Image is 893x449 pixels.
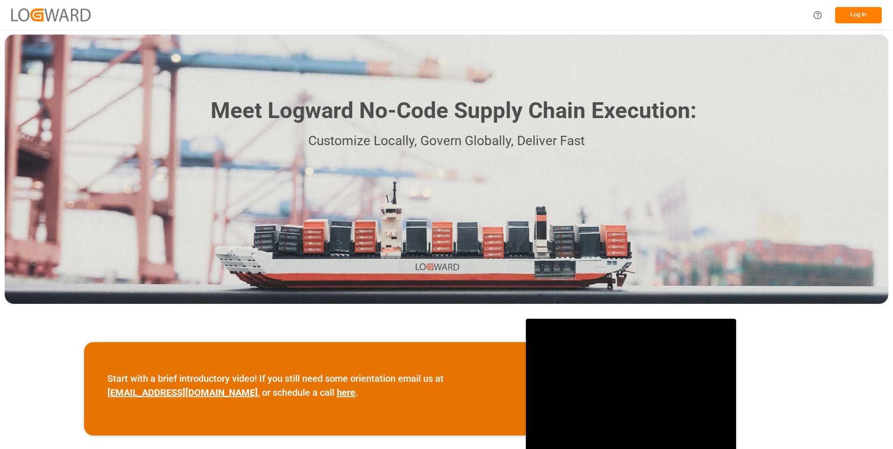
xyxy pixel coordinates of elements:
[807,5,828,26] button: Help Center
[835,7,882,23] button: Log In
[337,387,355,398] a: here
[107,387,258,398] a: [EMAIL_ADDRESS][DOMAIN_NAME]
[211,94,696,127] h1: Meet Logward No-Code Supply Chain Execution:
[11,8,91,21] img: Logward_new_orange.png
[197,131,696,152] p: Customize Locally, Govern Globally, Deliver Fast
[107,372,503,400] p: Start with a brief introductory video! If you still need some orientation email us at , or schedu...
